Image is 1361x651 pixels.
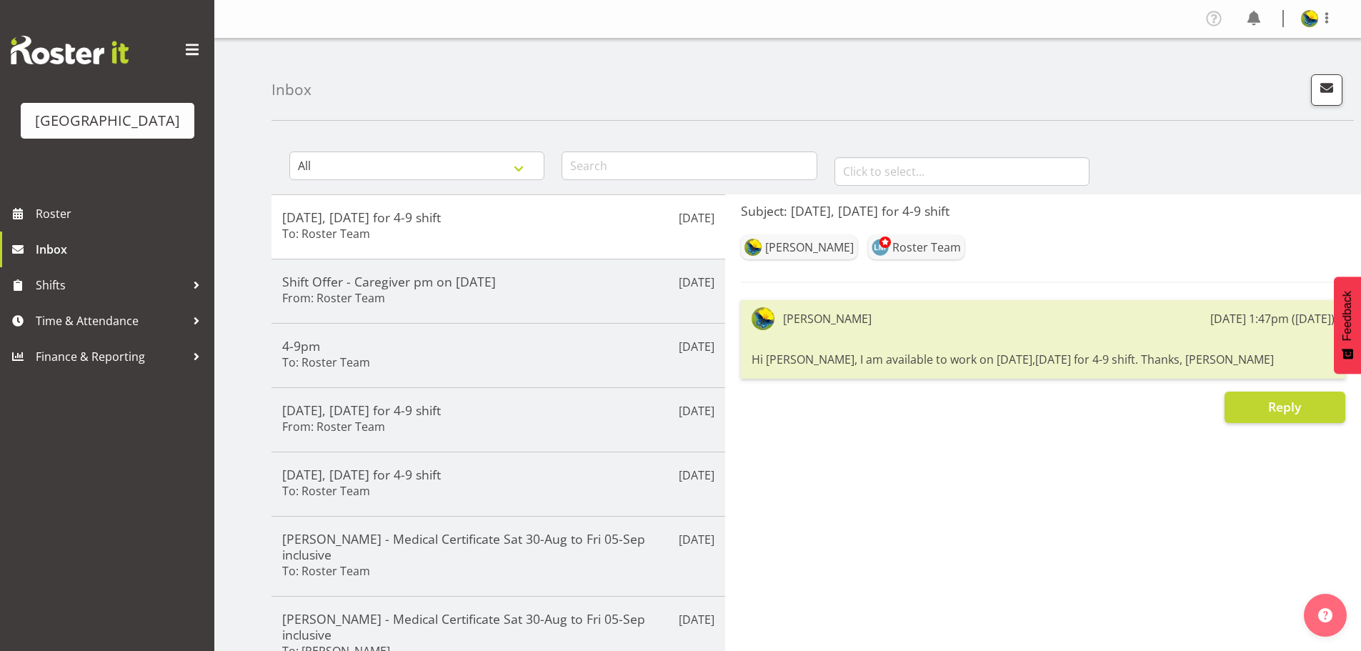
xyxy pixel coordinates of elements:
div: [GEOGRAPHIC_DATA] [35,110,180,131]
h5: [DATE], [DATE] for 4-9 shift [282,467,714,482]
div: Hi [PERSON_NAME], I am available to work on [DATE],[DATE] for 4-9 shift. Thanks, [PERSON_NAME] [752,347,1335,372]
h6: To: Roster Team [282,484,370,498]
p: [DATE] [679,467,714,484]
img: gemma-hall22491374b5f274993ff8414464fec47f.png [1301,10,1318,27]
h5: [PERSON_NAME] - Medical Certificate Sat 30-Aug to Fri 05-Sep inclusive [282,611,714,642]
span: Shifts [36,274,186,296]
span: Time & Attendance [36,310,186,332]
h6: From: Roster Team [282,291,385,305]
img: lesley-mckenzie127.jpg [872,239,889,256]
p: [DATE] [679,209,714,227]
h5: Shift Offer - Caregiver pm on [DATE] [282,274,714,289]
span: Reply [1268,398,1301,415]
h5: [DATE], [DATE] for 4-9 shift [282,402,714,418]
img: gemma-hall22491374b5f274993ff8414464fec47f.png [744,239,762,256]
h5: Subject: [DATE], [DATE] for 4-9 shift [741,203,1345,219]
img: gemma-hall22491374b5f274993ff8414464fec47f.png [752,307,774,330]
div: Roster Team [892,239,961,256]
img: help-xxl-2.png [1318,608,1332,622]
h6: From: Roster Team [282,419,385,434]
h5: 4-9pm [282,338,714,354]
span: Finance & Reporting [36,346,186,367]
button: Reply [1225,392,1345,423]
p: [DATE] [679,611,714,628]
h6: To: Roster Team [282,355,370,369]
div: [DATE] 1:47pm ([DATE]) [1210,310,1335,327]
img: Rosterit website logo [11,36,129,64]
h4: Inbox [271,81,311,98]
input: Click to select... [834,157,1090,186]
h5: [DATE], [DATE] for 4-9 shift [282,209,714,225]
div: [PERSON_NAME] [783,310,872,327]
p: [DATE] [679,402,714,419]
span: Roster [36,203,207,224]
span: Inbox [36,239,207,260]
p: [DATE] [679,531,714,548]
p: [DATE] [679,338,714,355]
h5: [PERSON_NAME] - Medical Certificate Sat 30-Aug to Fri 05-Sep inclusive [282,531,714,562]
h6: To: Roster Team [282,564,370,578]
button: Feedback - Show survey [1334,277,1361,374]
p: [DATE] [679,274,714,291]
h6: To: Roster Team [282,227,370,241]
input: Search [562,151,817,180]
span: Feedback [1341,291,1354,341]
div: [PERSON_NAME] [765,239,854,256]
